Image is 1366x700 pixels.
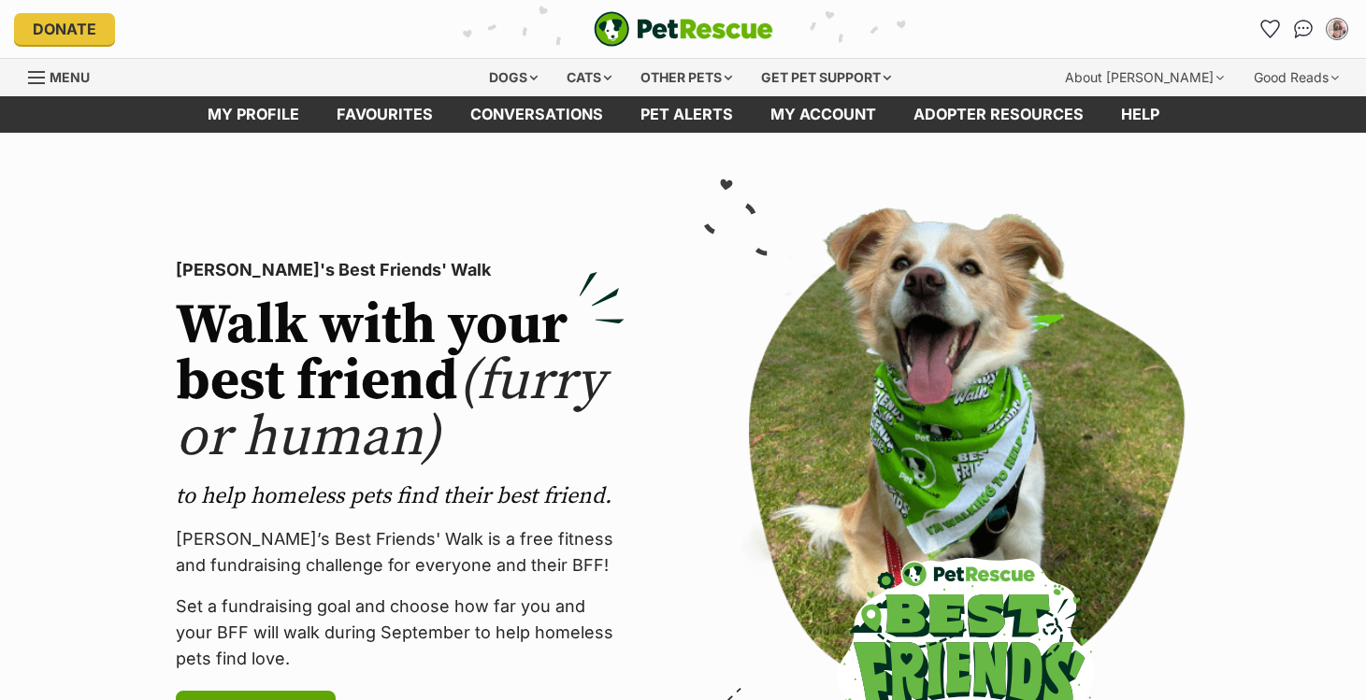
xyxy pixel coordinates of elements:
button: My account [1322,14,1352,44]
a: Menu [28,59,103,93]
div: Good Reads [1241,59,1352,96]
a: Help [1102,96,1178,133]
a: Pet alerts [622,96,752,133]
img: Sarah O'Donnell profile pic [1328,20,1346,38]
div: Cats [554,59,625,96]
div: Get pet support [748,59,904,96]
a: Adopter resources [895,96,1102,133]
span: (furry or human) [176,347,605,473]
span: Menu [50,69,90,85]
a: My profile [189,96,318,133]
ul: Account quick links [1255,14,1352,44]
p: to help homeless pets find their best friend. [176,481,625,511]
img: logo-e224e6f780fb5917bec1dbf3a21bbac754714ae5b6737aabdf751b685950b380.svg [594,11,773,47]
p: [PERSON_NAME]'s Best Friends' Walk [176,257,625,283]
div: Other pets [627,59,745,96]
img: chat-41dd97257d64d25036548639549fe6c8038ab92f7586957e7f3b1b290dea8141.svg [1294,20,1314,38]
a: PetRescue [594,11,773,47]
p: Set a fundraising goal and choose how far you and your BFF will walk during September to help hom... [176,593,625,672]
a: Donate [14,13,115,45]
div: Dogs [476,59,551,96]
a: conversations [452,96,622,133]
div: About [PERSON_NAME] [1052,59,1237,96]
a: Favourites [318,96,452,133]
p: [PERSON_NAME]’s Best Friends' Walk is a free fitness and fundraising challenge for everyone and t... [176,526,625,579]
a: My account [752,96,895,133]
a: Conversations [1288,14,1318,44]
h2: Walk with your best friend [176,298,625,466]
a: Favourites [1255,14,1285,44]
